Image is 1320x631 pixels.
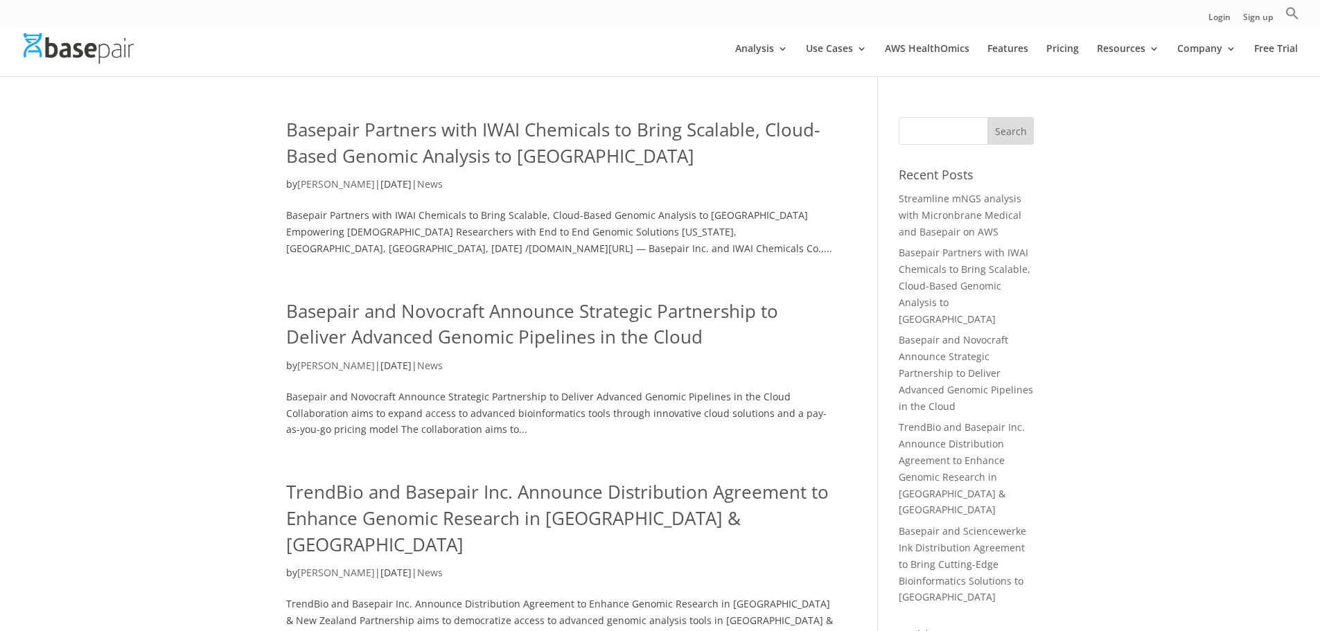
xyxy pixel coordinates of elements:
[297,177,375,190] a: [PERSON_NAME]
[885,44,969,76] a: AWS HealthOmics
[24,33,134,63] img: Basepair
[987,117,1035,145] input: Search
[286,299,778,350] a: Basepair and Novocraft Announce Strategic Partnership to Deliver Advanced Genomic Pipelines in th...
[297,359,375,372] a: [PERSON_NAME]
[899,333,1033,412] a: Basepair and Novocraft Announce Strategic Partnership to Deliver Advanced Genomic Pipelines in th...
[286,299,837,438] article: Basepair and Novocraft Announce Strategic Partnership to Deliver Advanced Genomic Pipelines in th...
[1177,44,1236,76] a: Company
[380,566,412,579] span: [DATE]
[1243,13,1273,28] a: Sign up
[286,117,837,257] article: Basepair Partners with IWAI Chemicals to Bring Scalable, Cloud-Based Genomic Analysis to [GEOGRAP...
[1254,44,1298,76] a: Free Trial
[417,177,443,190] a: News
[899,420,1025,516] a: TrendBio and Basepair Inc. Announce Distribution Agreement to Enhance Genomic Research in [GEOGRA...
[380,177,412,190] span: [DATE]
[735,44,788,76] a: Analysis
[286,479,829,556] a: TrendBio and Basepair Inc. Announce Distribution Agreement to Enhance Genomic Research in [GEOGRA...
[1097,44,1159,76] a: Resources
[1046,44,1079,76] a: Pricing
[1208,13,1231,28] a: Login
[899,166,1034,190] h4: Recent Posts
[1285,6,1299,28] a: Search Icon Link
[286,117,820,168] a: Basepair Partners with IWAI Chemicals to Bring Scalable, Cloud-Based Genomic Analysis to [GEOGRAP...
[899,524,1026,603] a: Basepair and Sciencewerke Ink Distribution Agreement to Bring Cutting-Edge Bioinformatics Solutio...
[899,192,1021,238] a: Streamline mNGS analysis with Micronbrane Medical and Basepair on AWS
[286,176,837,203] p: by | |
[380,359,412,372] span: [DATE]
[987,44,1028,76] a: Features
[417,566,443,579] a: News
[1285,6,1299,20] svg: Search
[297,566,375,579] a: [PERSON_NAME]
[899,246,1030,325] a: Basepair Partners with IWAI Chemicals to Bring Scalable, Cloud-Based Genomic Analysis to [GEOGRAP...
[286,357,837,384] p: by | |
[417,359,443,372] a: News
[806,44,867,76] a: Use Cases
[286,565,837,592] p: by | |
